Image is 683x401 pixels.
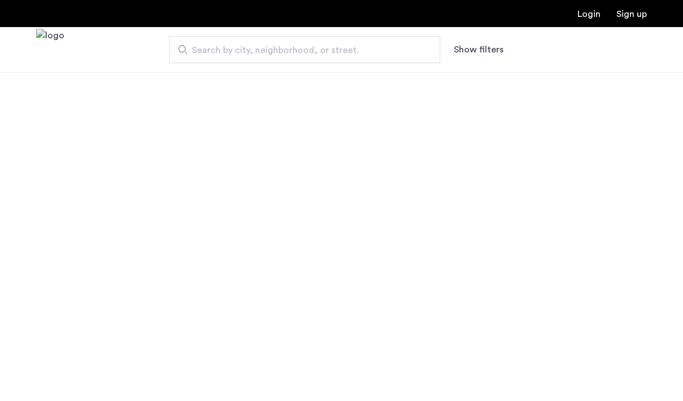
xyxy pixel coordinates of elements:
a: Cazamio Logo [36,29,64,71]
input: Apartment Search [169,36,440,63]
button: Show or hide filters [454,43,504,56]
a: Registration [616,10,647,19]
a: Login [577,10,601,19]
span: Search by city, neighborhood, or street. [192,43,409,57]
img: logo [36,29,64,71]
